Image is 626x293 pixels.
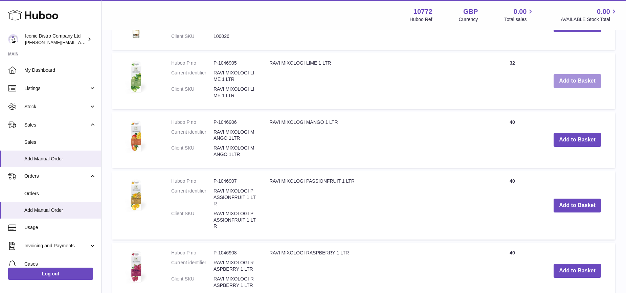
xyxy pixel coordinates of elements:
dd: P-1046908 [214,250,256,256]
span: Sales [24,139,96,145]
dd: P-1046906 [214,119,256,126]
strong: GBP [463,7,478,16]
dd: RAVI MIXOLOGI MANGO 1LTR [214,145,256,158]
span: [PERSON_NAME][EMAIL_ADDRESS][DOMAIN_NAME] [25,40,136,45]
dt: Huboo P no [171,250,214,256]
dd: RAVI MIXOLOGI LIME 1 LTR [214,70,256,83]
button: Add to Basket [554,133,601,147]
span: Cases [24,261,96,267]
a: 0.00 AVAILABLE Stock Total [561,7,618,23]
dt: Client SKU [171,86,214,99]
div: Iconic Distro Company Ltd [25,33,86,46]
td: RAVI MIXOLOGI MANGO 1 LTR [263,112,485,168]
span: Orders [24,190,96,197]
div: Huboo Ref [410,16,432,23]
dd: RAVI MIXOLOGI PASSIONFRUIT 1 LTR [214,188,256,207]
span: Add Manual Order [24,207,96,213]
img: RAVI MIXOLOGI RASPBERRY 1 LTR [119,250,153,284]
a: 0.00 Total sales [504,7,534,23]
span: 0.00 [597,7,610,16]
dt: Huboo P no [171,119,214,126]
dt: Current identifier [171,260,214,272]
dt: Current identifier [171,188,214,207]
dt: Client SKU [171,33,214,40]
td: 40 [485,171,539,240]
span: 0.00 [514,7,527,16]
img: RAVI MIXOLOGI LIME 1 LTR [119,60,153,94]
dt: Huboo P no [171,178,214,184]
dd: RAVI MIXOLOGI PASSIONFRUIT 1 LTR [214,210,256,230]
span: Add Manual Order [24,156,96,162]
div: Currency [459,16,478,23]
a: Log out [8,268,93,280]
dt: Client SKU [171,210,214,230]
span: Invoicing and Payments [24,243,89,249]
dt: Current identifier [171,70,214,83]
td: RAVI MIXOLOGI PASSIONFRUIT 1 LTR [263,171,485,240]
dt: Huboo P no [171,60,214,66]
dt: Current identifier [171,129,214,142]
button: Add to Basket [554,74,601,88]
span: Orders [24,173,89,179]
img: RAVI MIXOLOGI MANGO 1 LTR [119,119,153,153]
td: 32 [485,53,539,109]
img: RAVI MIXOLOGI PASSIONFRUIT 1 LTR [119,178,153,212]
span: Sales [24,122,89,128]
span: Usage [24,224,96,231]
td: 40 [485,112,539,168]
dd: RAVI MIXOLOGI MANGO 1LTR [214,129,256,142]
td: RAVI MIXOLOGI LIME 1 LTR [263,53,485,109]
dd: RAVI MIXOLOGI RASPBERRY 1 LTR [214,260,256,272]
button: Add to Basket [554,264,601,278]
dd: P-1046907 [214,178,256,184]
dd: 100026 [214,33,256,40]
span: Listings [24,85,89,92]
img: paul@iconicdistro.com [8,34,18,44]
button: Add to Basket [554,199,601,212]
dt: Client SKU [171,276,214,289]
span: Stock [24,104,89,110]
strong: 10772 [413,7,432,16]
dd: P-1046905 [214,60,256,66]
span: AVAILABLE Stock Total [561,16,618,23]
span: Total sales [504,16,534,23]
dt: Client SKU [171,145,214,158]
dd: RAVI MIXOLOGI LIME 1 LTR [214,86,256,99]
span: My Dashboard [24,67,96,73]
dd: RAVI MIXOLOGI RASPBERRY 1 LTR [214,276,256,289]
